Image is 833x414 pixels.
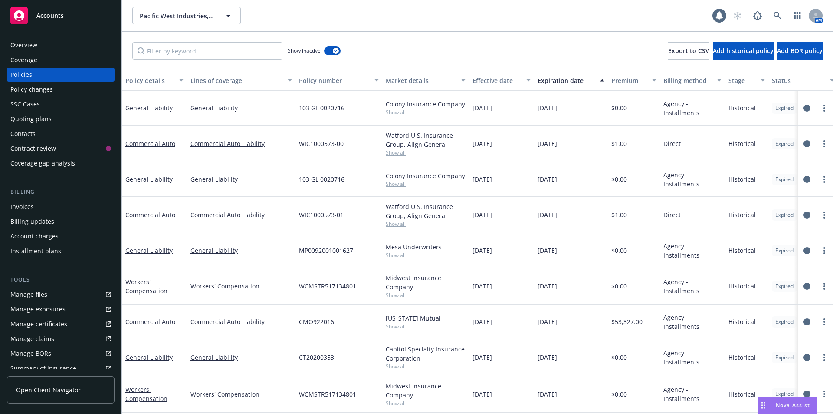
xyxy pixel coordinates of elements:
[775,282,794,290] span: Expired
[663,313,721,331] span: Agency - Installments
[538,282,557,291] span: [DATE]
[10,288,47,301] div: Manage files
[125,175,173,183] a: General Liability
[713,46,774,55] span: Add historical policy
[299,103,344,113] span: 103 GL 0020716
[819,103,830,113] a: more
[775,354,794,361] span: Expired
[802,281,812,291] a: circleInformation
[819,281,830,291] a: more
[7,317,115,331] a: Manage certificates
[728,246,756,255] span: Historical
[725,70,768,91] button: Stage
[190,282,292,291] a: Workers' Compensation
[7,83,115,96] a: Policy changes
[802,210,812,220] a: circleInformation
[472,103,492,113] span: [DATE]
[10,83,53,96] div: Policy changes
[299,390,356,399] span: WCMSTR517134801
[10,38,37,52] div: Overview
[7,188,115,196] div: Billing
[472,282,492,291] span: [DATE]
[299,76,369,85] div: Policy number
[777,46,823,55] span: Add BOR policy
[802,245,812,256] a: circleInformation
[472,317,492,326] span: [DATE]
[611,76,647,85] div: Premium
[758,397,817,414] button: Nova Assist
[7,229,115,243] a: Account charges
[775,176,794,183] span: Expired
[386,76,456,85] div: Market details
[299,246,353,255] span: MP0092001001627
[728,317,756,326] span: Historical
[190,76,282,85] div: Lines of coverage
[386,131,466,149] div: Watford U.S. Insurance Group, Align General
[10,302,66,316] div: Manage exposures
[132,7,241,24] button: Pacific West Industries, Inc.
[7,244,115,258] a: Installment plans
[728,103,756,113] span: Historical
[386,344,466,363] div: Capitol Specialty Insurance Corporation
[538,103,557,113] span: [DATE]
[7,156,115,170] a: Coverage gap analysis
[386,220,466,228] span: Show all
[386,180,466,188] span: Show all
[125,246,173,255] a: General Liability
[386,99,466,109] div: Colony Insurance Company
[190,353,292,362] a: General Liability
[663,348,721,367] span: Agency - Installments
[668,42,709,60] button: Export to CSV
[187,70,295,91] button: Lines of coverage
[10,200,34,214] div: Invoices
[190,175,292,184] a: General Liability
[7,127,115,141] a: Contacts
[472,210,492,219] span: [DATE]
[7,275,115,284] div: Tools
[802,389,812,399] a: circleInformation
[10,229,59,243] div: Account charges
[538,210,557,219] span: [DATE]
[288,47,321,54] span: Show inactive
[386,242,466,252] div: Mesa Underwriters
[611,246,627,255] span: $0.00
[122,70,187,91] button: Policy details
[728,175,756,184] span: Historical
[190,317,292,326] a: Commercial Auto Liability
[819,352,830,363] a: more
[660,70,725,91] button: Billing method
[299,139,344,148] span: WIC1000573-00
[538,139,557,148] span: [DATE]
[386,323,466,330] span: Show all
[386,202,466,220] div: Watford U.S. Insurance Group, Align General
[776,401,810,409] span: Nova Assist
[758,397,769,414] div: Drag to move
[819,210,830,220] a: more
[663,210,681,219] span: Direct
[819,389,830,399] a: more
[728,76,755,85] div: Stage
[802,139,812,149] a: circleInformation
[789,7,806,24] a: Switch app
[611,103,627,113] span: $0.00
[299,175,344,184] span: 103 GL 0020716
[728,139,756,148] span: Historical
[819,174,830,185] a: more
[382,70,469,91] button: Market details
[386,109,466,116] span: Show all
[611,282,627,291] span: $0.00
[10,97,40,111] div: SSC Cases
[140,11,215,20] span: Pacific West Industries, Inc.
[472,76,521,85] div: Effective date
[7,302,115,316] a: Manage exposures
[7,3,115,28] a: Accounts
[538,353,557,362] span: [DATE]
[472,175,492,184] span: [DATE]
[777,42,823,60] button: Add BOR policy
[775,104,794,112] span: Expired
[538,76,595,85] div: Expiration date
[663,170,721,189] span: Agency - Installments
[538,175,557,184] span: [DATE]
[299,282,356,291] span: WCMSTR517134801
